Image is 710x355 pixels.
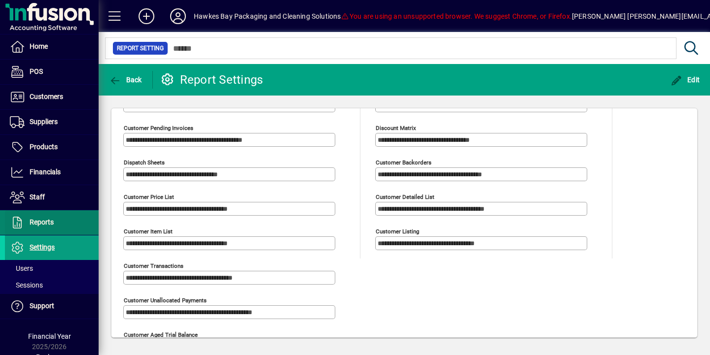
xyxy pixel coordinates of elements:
[376,125,416,131] mat-label: Discount Matrix
[160,72,263,88] div: Report Settings
[5,160,99,185] a: Financials
[124,194,174,200] mat-label: Customer Price List
[30,67,43,75] span: POS
[109,76,142,84] span: Back
[5,294,99,319] a: Support
[671,76,700,84] span: Edit
[30,143,58,151] span: Products
[30,218,54,226] span: Reports
[124,125,193,131] mat-label: Customer pending invoices
[5,85,99,109] a: Customers
[341,12,572,20] span: You are using an unsupported browser. We suggest Chrome, or Firefox.
[5,110,99,134] a: Suppliers
[30,193,45,201] span: Staff
[5,260,99,277] a: Users
[117,43,164,53] span: Report Setting
[5,60,99,84] a: POS
[668,71,703,89] button: Edit
[30,118,58,126] span: Suppliers
[5,210,99,235] a: Reports
[124,331,198,338] mat-label: Customer aged trial balance
[30,93,63,100] span: Customers
[5,135,99,160] a: Products
[30,302,54,310] span: Support
[10,281,43,289] span: Sessions
[10,264,33,272] span: Users
[30,243,55,251] span: Settings
[124,159,165,166] mat-label: Dispatch sheets
[194,8,341,24] div: Hawkes Bay Packaging and Cleaning Solutions
[131,7,162,25] button: Add
[5,185,99,210] a: Staff
[124,262,183,269] mat-label: Customer transactions
[5,277,99,293] a: Sessions
[30,168,61,176] span: Financials
[124,228,173,235] mat-label: Customer Item List
[376,194,434,200] mat-label: Customer Detailed List
[106,71,144,89] button: Back
[376,159,431,166] mat-label: Customer Backorders
[5,34,99,59] a: Home
[99,71,153,89] app-page-header-button: Back
[28,332,71,340] span: Financial Year
[162,7,194,25] button: Profile
[376,228,419,235] mat-label: Customer Listing
[30,42,48,50] span: Home
[124,297,207,304] mat-label: Customer unallocated payments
